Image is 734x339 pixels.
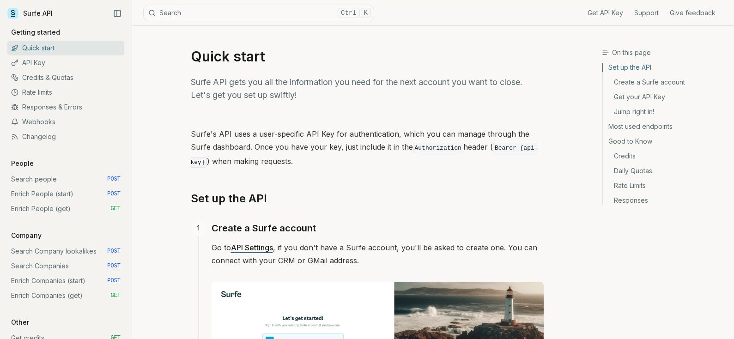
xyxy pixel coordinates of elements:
[110,292,121,299] span: GET
[7,85,124,100] a: Rate limits
[231,243,273,252] a: API Settings
[603,134,727,149] a: Good to Know
[7,100,124,115] a: Responses & Errors
[338,8,360,18] kbd: Ctrl
[7,231,45,240] p: Company
[7,172,124,187] a: Search people POST
[603,193,727,205] a: Responses
[107,176,121,183] span: POST
[7,70,124,85] a: Credits & Quotas
[7,244,124,259] a: Search Company lookalikes POST
[7,259,124,273] a: Search Companies POST
[7,318,33,327] p: Other
[191,48,544,65] h1: Quick start
[603,163,727,178] a: Daily Quotas
[603,75,727,90] a: Create a Surfe account
[7,201,124,216] a: Enrich People (get) GET
[7,55,124,70] a: API Key
[670,8,716,18] a: Give feedback
[588,8,623,18] a: Get API Key
[212,221,316,236] a: Create a Surfe account
[110,6,124,20] button: Collapse Sidebar
[602,48,727,57] h3: On this page
[107,277,121,285] span: POST
[191,76,544,102] p: Surfe API gets you all the information you need for the next account you want to close. Let's get...
[634,8,659,18] a: Support
[603,63,727,75] a: Set up the API
[107,190,121,198] span: POST
[603,149,727,163] a: Credits
[107,248,121,255] span: POST
[7,273,124,288] a: Enrich Companies (start) POST
[191,191,267,206] a: Set up the API
[7,129,124,144] a: Changelog
[7,41,124,55] a: Quick start
[603,90,727,104] a: Get your API Key
[191,127,544,169] p: Surfe's API uses a user-specific API Key for authentication, which you can manage through the Sur...
[603,119,727,134] a: Most used endpoints
[603,104,727,119] a: Jump right in!
[361,8,371,18] kbd: K
[7,159,37,168] p: People
[107,262,121,270] span: POST
[7,288,124,303] a: Enrich Companies (get) GET
[143,5,374,21] button: SearchCtrlK
[110,205,121,212] span: GET
[7,115,124,129] a: Webhooks
[212,241,544,267] p: Go to , if you don't have a Surfe account, you'll be asked to create one. You can connect with yo...
[7,187,124,201] a: Enrich People (start) POST
[603,178,727,193] a: Rate Limits
[7,6,53,20] a: Surfe API
[7,28,64,37] p: Getting started
[413,143,463,153] code: Authorization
